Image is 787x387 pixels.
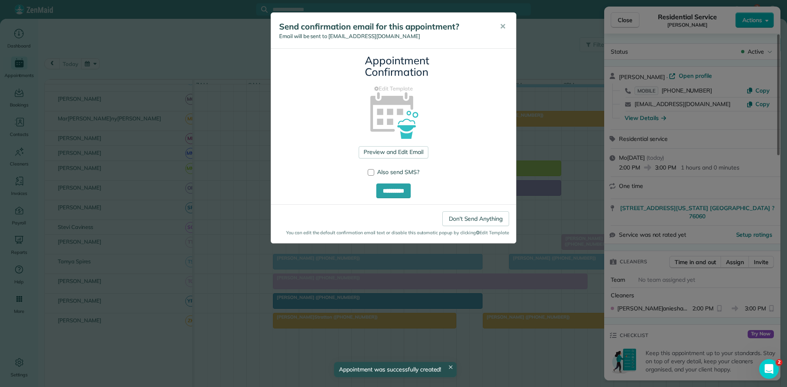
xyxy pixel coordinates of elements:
span: ✕ [500,22,506,31]
span: Email will be sent to [EMAIL_ADDRESS][DOMAIN_NAME] [279,33,420,39]
span: Also send SMS? [377,168,419,176]
span: 2 [776,359,782,366]
h5: Send confirmation email for this appointment? [279,21,488,32]
a: Don't Send Anything [442,211,509,226]
a: Edit Template [277,85,510,93]
h3: Appointment Confirmation [365,55,422,78]
small: You can edit the default confirmation email text or disable this automatic popup by clicking Edit... [278,229,509,236]
div: Appointment was successfully created! [334,362,457,377]
a: Preview and Edit Email [359,146,428,158]
iframe: Intercom live chat [759,359,779,379]
img: appointment_confirmation_icon-141e34405f88b12ade42628e8c248340957700ab75a12ae832a8710e9b578dc5.png [357,78,430,151]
